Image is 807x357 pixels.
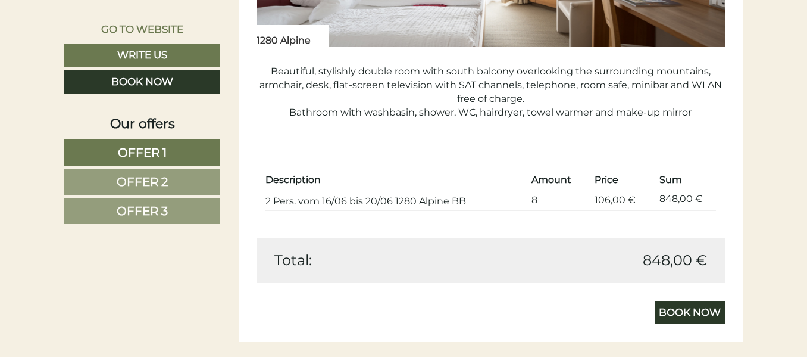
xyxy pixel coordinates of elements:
[265,171,527,190] th: Description
[595,194,636,206] span: 106,00 €
[118,145,167,160] span: Offer 1
[64,114,220,133] div: Our offers
[64,44,220,67] a: Write us
[64,18,220,41] a: Go to website
[64,70,220,94] a: Book now
[257,25,329,48] div: 1280 Alpine
[265,190,527,211] td: 2 Pers. vom 16/06 bis 20/06 1280 Alpine BB
[527,171,590,190] th: Amount
[655,190,716,211] td: 848,00 €
[655,301,725,325] a: Book now
[117,204,168,218] span: Offer 3
[265,250,491,271] div: Total:
[655,171,716,190] th: Sum
[527,190,590,211] td: 8
[643,250,707,271] span: 848,00 €
[117,175,168,189] span: Offer 2
[590,171,654,190] th: Price
[257,65,725,119] p: Beautiful, stylishly double room with south balcony overlooking the surrounding mountains, armcha...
